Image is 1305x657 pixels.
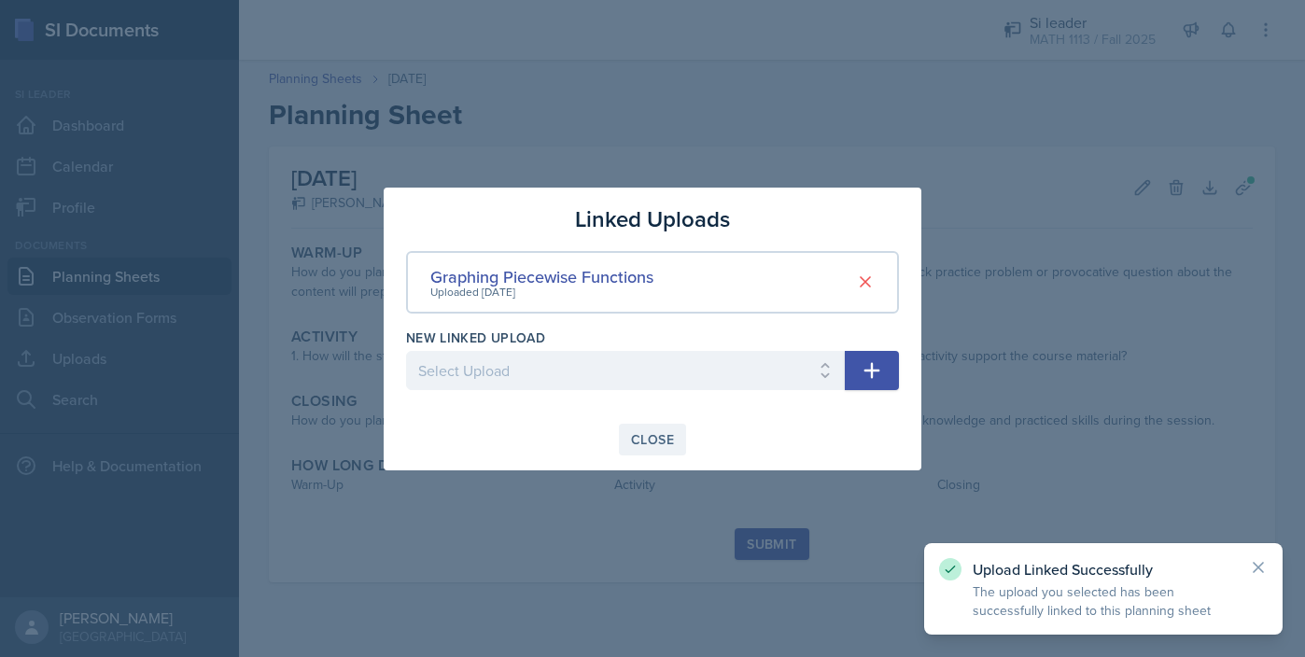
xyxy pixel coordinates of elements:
[430,264,653,289] div: Graphing Piecewise Functions
[973,582,1234,620] p: The upload you selected has been successfully linked to this planning sheet
[406,328,545,347] label: New Linked Upload
[430,284,653,301] div: Uploaded [DATE]
[575,203,730,236] h3: Linked Uploads
[973,560,1234,579] p: Upload Linked Successfully
[619,424,686,455] button: Close
[631,432,674,447] div: Close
